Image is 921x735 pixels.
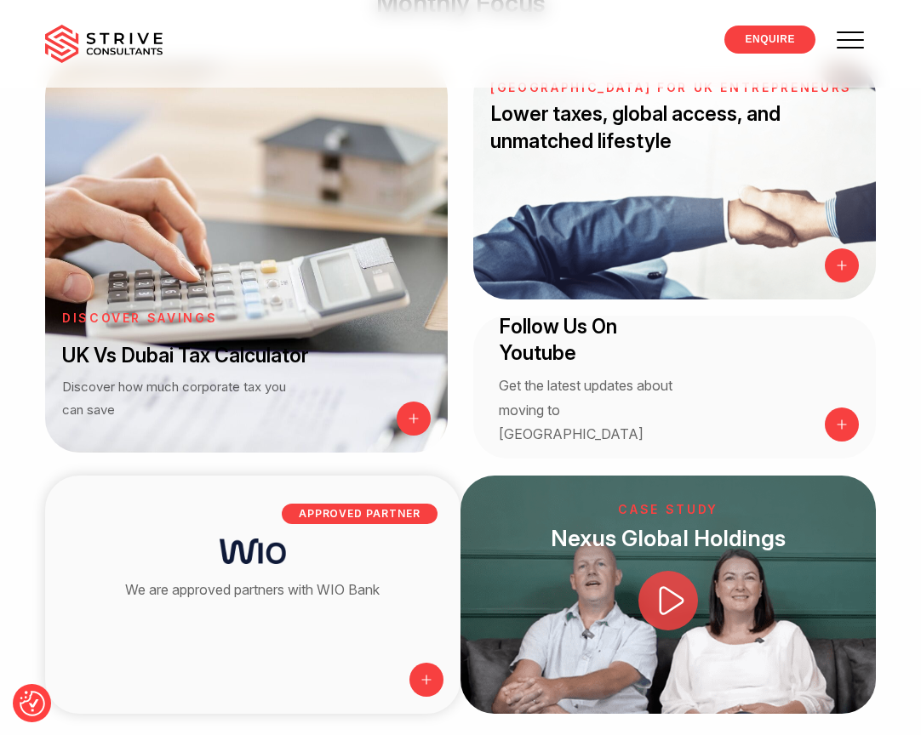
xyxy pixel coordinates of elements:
a: ENQUIRE [724,26,815,54]
p: Get the latest updates about moving to [GEOGRAPHIC_DATA] [499,373,675,446]
img: Revisit consent button [20,691,45,716]
h3: UK Vs Dubai Tax Calculator [62,343,342,369]
p: Discover how much corporate tax you can save [62,376,286,421]
p: APPROVED PARTNER [282,504,438,524]
h3: Lower taxes, global access, and unmatched lifestyle [490,101,859,155]
button: Consent Preferences [20,691,45,716]
a: discover savings UK Vs Dubai Tax Calculator Discover how much corporate tax you can save [45,61,448,453]
a: Follow Us On Youtube Get the latest updates about moving to [GEOGRAPHIC_DATA] [473,316,876,459]
h4: Nexus Global Holdings [460,523,876,553]
h6: CASE STUDY [460,503,876,517]
a: [GEOGRAPHIC_DATA] for UK entrepreneurs Lower taxes, global access, and unmatched lifestyle [473,61,876,299]
img: main-logo.svg [45,25,163,64]
a: APPROVED PARTNER We are approved partners with WIO Bank [45,476,460,714]
p: We are approved partners with WIO Bank [45,578,460,601]
h6: discover savings [62,311,342,326]
h3: Follow Us On Youtube [499,314,675,367]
